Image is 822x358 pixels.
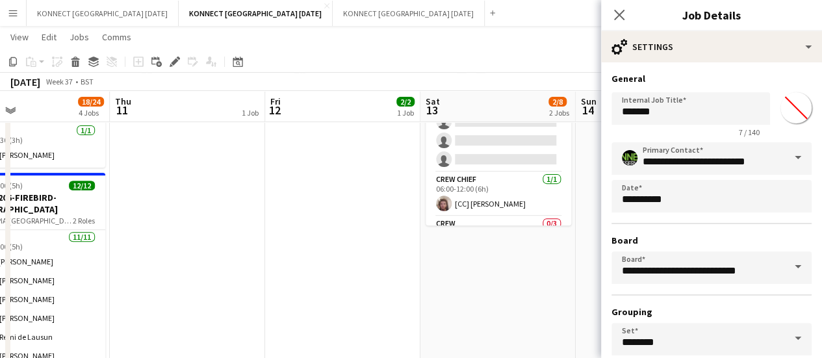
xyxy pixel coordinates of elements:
span: Week 37 [43,77,75,86]
span: Thu [115,96,131,107]
h3: Grouping [611,306,812,318]
span: Sat [426,96,440,107]
span: 2 Roles [73,216,95,225]
a: Jobs [64,29,94,45]
span: Sun [581,96,597,107]
a: View [5,29,34,45]
span: 2/8 [548,97,567,107]
span: View [10,31,29,43]
span: 7 / 140 [728,127,770,137]
h3: Board [611,235,812,246]
app-job-card: 06:00-22:00 (16h)2/8IN QUOTE13268-[PERSON_NAME][GEOGRAPHIC_DATA] [GEOGRAPHIC_DATA]4 RolesCrew0/30... [426,33,571,225]
span: 2/2 [396,97,415,107]
app-card-role: Crew0/3 [426,216,571,298]
span: Jobs [70,31,89,43]
div: [DATE] [10,75,40,88]
span: Edit [42,31,57,43]
span: 14 [579,103,597,118]
button: KONNECT [GEOGRAPHIC_DATA] [DATE] [27,1,179,26]
div: 2 Jobs [549,108,569,118]
span: 12 [268,103,281,118]
app-card-role: Crew Chief1/106:00-12:00 (6h)[CC] [PERSON_NAME] [426,172,571,216]
span: 11 [113,103,131,118]
a: Edit [36,29,62,45]
button: KONNECT [GEOGRAPHIC_DATA] [DATE] [179,1,333,26]
span: 13 [424,103,440,118]
h3: General [611,73,812,84]
app-card-role: Crew0/306:00-12:00 (6h) [426,90,571,172]
button: KONNECT [GEOGRAPHIC_DATA] [DATE] [333,1,485,26]
span: 18/24 [78,97,104,107]
span: Comms [102,31,131,43]
span: Fri [270,96,281,107]
span: 12/12 [69,181,95,190]
h3: Job Details [601,6,822,23]
div: 1 Job [397,108,414,118]
a: Comms [97,29,136,45]
div: 4 Jobs [79,108,103,118]
div: Settings [601,31,822,62]
div: 1 Job [242,108,259,118]
div: BST [81,77,94,86]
